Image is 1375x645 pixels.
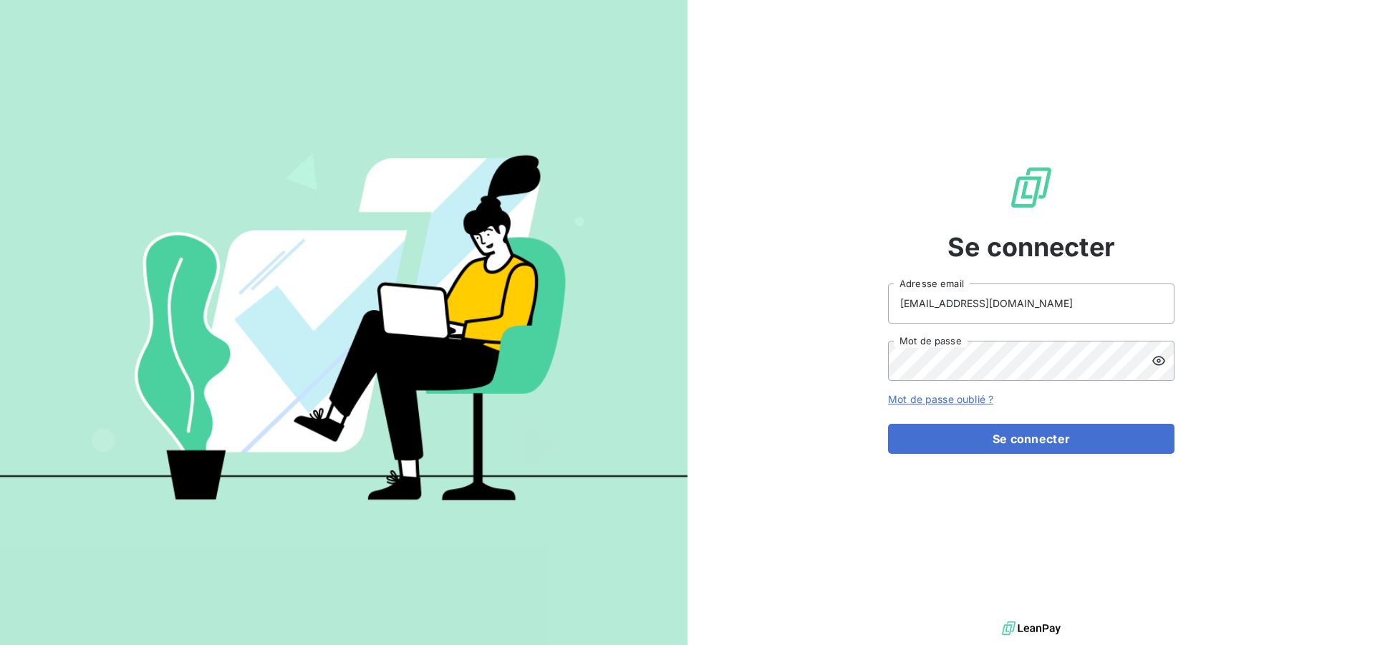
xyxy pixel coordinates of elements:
[1002,618,1061,639] img: logo
[1008,165,1054,210] img: Logo LeanPay
[947,228,1115,266] span: Se connecter
[888,424,1174,454] button: Se connecter
[888,283,1174,324] input: placeholder
[888,393,993,405] a: Mot de passe oublié ?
